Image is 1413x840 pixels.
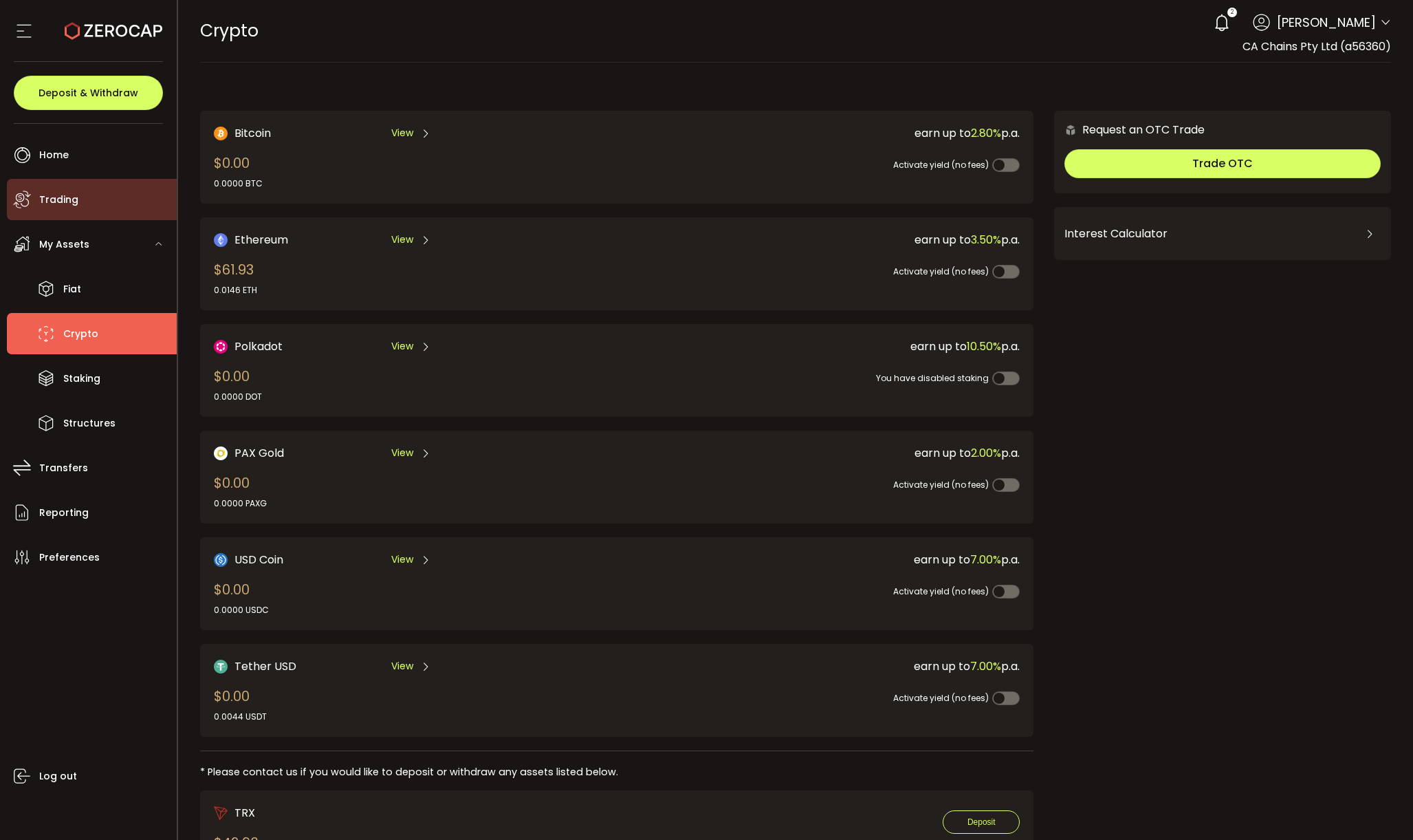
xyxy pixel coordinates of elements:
div: Request an OTC Trade [1054,121,1205,138]
img: Tether USD [214,660,228,674]
div: 0.0000 USDC [214,604,269,616]
span: Reporting [39,503,89,523]
img: USD Coin [214,553,228,567]
button: Trade OTC [1064,149,1381,178]
img: Bitcoin [214,127,228,140]
div: $0.00 [214,686,267,723]
span: View [391,233,413,247]
img: PAX Gold [214,446,228,460]
span: Activate yield (no fees) [893,692,989,704]
span: Activate yield (no fees) [893,479,989,491]
span: Fiat [63,279,81,299]
span: Polkadot [234,338,283,355]
img: DOT [214,340,228,354]
span: Transfers [39,458,88,478]
span: TRX [234,804,255,821]
span: View [391,126,413,140]
img: trx_portfolio.png [214,806,228,820]
div: earn up to p.a. [604,231,1020,248]
div: earn up to p.a. [604,125,1020,142]
span: View [391,339,413,354]
img: 6nGpN7MZ9FLuBP83NiajKbTRY4UzlzQtBKtCrLLspmCkSvCZHBKvY3NxgQaT5JnOQREvtQ257bXeeSTueZfAPizblJ+Fe8JwA... [1064,124,1077,136]
span: Tether USD [234,658,296,675]
div: 0.0000 BTC [214,177,263,190]
div: $0.00 [214,153,263,190]
div: earn up to p.a. [604,551,1020,568]
div: $0.00 [214,366,262,403]
span: Trading [39,190,78,210]
span: You have disabled staking [876,372,989,384]
iframe: Chat Widget [1247,691,1413,840]
span: PAX Gold [234,444,284,462]
span: [PERSON_NAME] [1277,13,1376,32]
span: Structures [63,413,116,433]
span: 10.50% [967,338,1001,354]
button: Deposit [943,810,1020,834]
div: $0.00 [214,473,267,510]
span: View [391,659,413,674]
span: 2.00% [971,445,1001,461]
span: Crypto [200,19,259,43]
span: 7.00% [970,552,1001,568]
span: Deposit & Withdraw [39,88,138,98]
span: 3.50% [971,232,1001,248]
span: Log out [39,766,77,786]
button: Deposit & Withdraw [14,76,163,110]
div: * Please contact us if you would like to deposit or withdraw any assets listed below. [200,765,1034,779]
span: Deposit [967,817,996,827]
div: 聊天小组件 [1247,691,1413,840]
div: earn up to p.a. [604,444,1020,462]
div: Interest Calculator [1064,217,1381,250]
span: 2 [1231,8,1234,17]
div: 0.0044 USDT [214,711,267,723]
span: Trade OTC [1192,155,1253,171]
div: 0.0000 DOT [214,391,262,403]
div: earn up to p.a. [604,658,1020,675]
span: Staking [63,369,100,389]
span: Home [39,145,69,165]
span: Activate yield (no fees) [893,585,989,597]
span: 2.80% [971,125,1001,141]
div: earn up to p.a. [604,338,1020,355]
img: Ethereum [214,233,228,247]
div: $61.93 [214,259,257,297]
span: CA Chains Pty Ltd (a56360) [1242,39,1391,54]
span: Bitcoin [234,125,271,142]
span: My Assets [39,235,89,255]
div: $0.00 [214,579,269,616]
span: View [391,552,413,567]
span: USD Coin [234,551,283,568]
span: Crypto [63,324,98,344]
span: Preferences [39,548,100,568]
div: 0.0000 PAXG [214,497,267,510]
span: Ethereum [234,231,288,248]
span: Activate yield (no fees) [893,159,989,171]
span: 7.00% [970,658,1001,674]
span: Activate yield (no fees) [893,266,989,277]
div: 0.0146 ETH [214,284,257,297]
span: View [391,446,413,460]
